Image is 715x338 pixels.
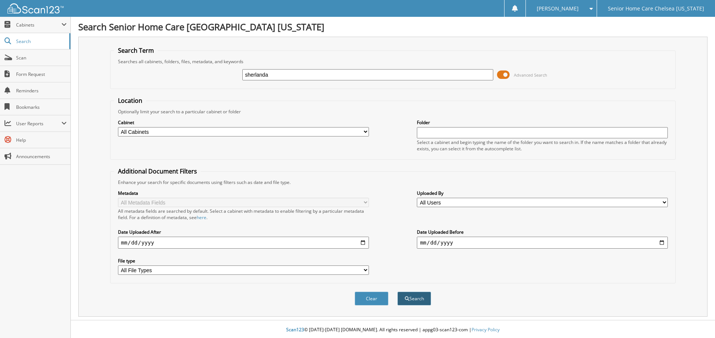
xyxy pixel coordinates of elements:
span: Advanced Search [514,72,547,78]
span: [PERSON_NAME] [537,6,579,11]
label: Cabinet [118,119,369,126]
iframe: Chat Widget [678,302,715,338]
a: Privacy Policy [472,326,500,333]
label: Folder [417,119,668,126]
div: Searches all cabinets, folders, files, metadata, and keywords [114,58,672,65]
div: Select a cabinet and begin typing the name of the folder you want to search in. If the name match... [417,139,668,152]
label: Metadata [118,190,369,196]
a: here [197,214,206,221]
span: Reminders [16,87,67,94]
button: Clear [355,292,388,305]
span: User Reports [16,120,61,127]
span: Cabinets [16,22,61,28]
span: Scan123 [286,326,304,333]
div: Enhance your search for specific documents using filters such as date and file type. [114,179,672,185]
span: Form Request [16,71,67,77]
span: Help [16,137,67,143]
span: Scan [16,55,67,61]
button: Search [397,292,431,305]
legend: Location [114,96,146,105]
input: start [118,237,369,249]
label: Date Uploaded Before [417,229,668,235]
label: Uploaded By [417,190,668,196]
span: Senior Home Care Chelsea [US_STATE] [608,6,704,11]
span: Bookmarks [16,104,67,110]
label: Date Uploaded After [118,229,369,235]
span: Search [16,38,66,44]
label: File type [118,258,369,264]
div: All metadata fields are searched by default. Select a cabinet with metadata to enable filtering b... [118,208,369,221]
img: scan123-logo-white.svg [7,3,64,13]
input: end [417,237,668,249]
legend: Search Term [114,46,158,55]
legend: Additional Document Filters [114,167,201,175]
span: Announcements [16,153,67,160]
h1: Search Senior Home Care [GEOGRAPHIC_DATA] [US_STATE] [78,21,708,33]
div: Optionally limit your search to a particular cabinet or folder [114,108,672,115]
